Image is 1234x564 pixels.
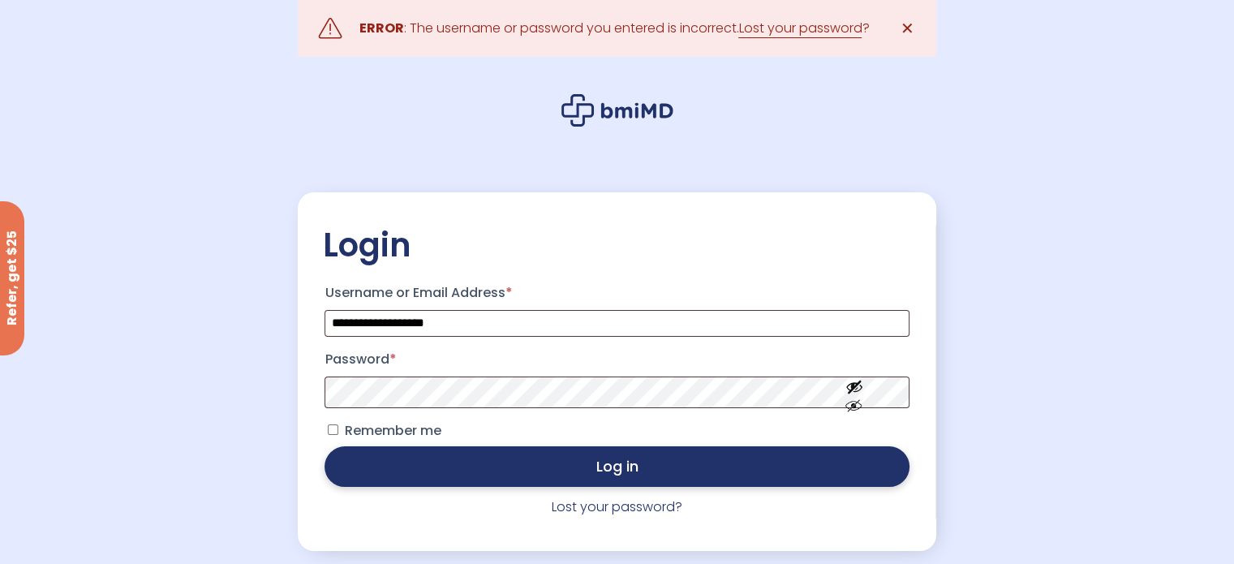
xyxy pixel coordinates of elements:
[328,424,338,435] input: Remember me
[325,446,909,487] button: Log in
[325,280,909,306] label: Username or Email Address
[738,19,862,38] a: Lost your password
[809,364,900,420] button: Show password
[322,225,911,265] h2: Login
[359,19,403,37] strong: ERROR
[325,347,909,372] label: Password
[344,421,441,440] span: Remember me
[901,17,914,40] span: ✕
[359,17,869,40] div: : The username or password you entered is incorrect. ?
[552,497,682,516] a: Lost your password?
[892,12,924,45] a: ✕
